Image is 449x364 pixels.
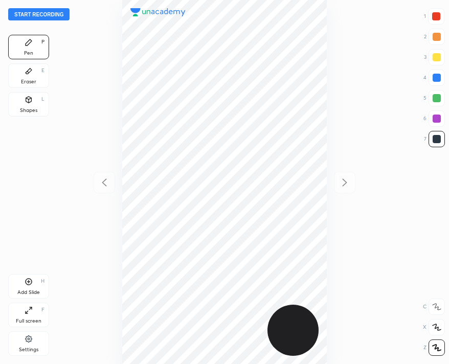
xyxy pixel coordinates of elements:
div: 2 [424,29,445,45]
div: Settings [19,347,38,352]
div: Full screen [16,318,41,324]
div: F [41,307,44,312]
div: P [41,39,44,44]
div: 7 [424,131,445,147]
div: 3 [424,49,445,65]
div: E [41,68,44,73]
div: Z [423,339,445,356]
button: Start recording [8,8,70,20]
div: Pen [24,51,33,56]
div: C [423,299,445,315]
div: Add Slide [17,290,40,295]
div: H [41,279,44,284]
img: logo.38c385cc.svg [130,8,186,16]
div: 4 [423,70,445,86]
div: L [41,97,44,102]
div: 6 [423,110,445,127]
div: X [423,319,445,335]
div: 5 [423,90,445,106]
div: Shapes [20,108,37,113]
div: Eraser [21,79,36,84]
div: 1 [424,8,444,25]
